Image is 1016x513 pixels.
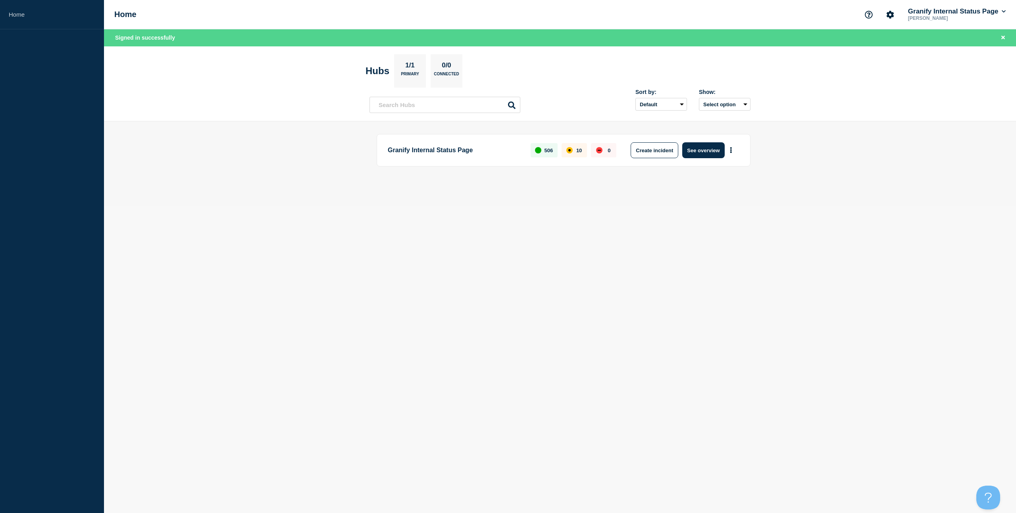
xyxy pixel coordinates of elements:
[608,147,610,153] p: 0
[114,10,137,19] h1: Home
[596,147,602,153] div: down
[369,97,520,113] input: Search Hubs
[726,143,736,158] button: More actions
[682,142,724,158] button: See overview
[998,33,1008,42] button: Close banner
[434,72,459,80] p: Connected
[439,61,454,72] p: 0/0
[366,65,389,77] h2: Hubs
[906,15,989,21] p: [PERSON_NAME]
[976,486,1000,509] iframe: Help Scout Beacon - Open
[545,147,553,153] p: 506
[631,142,678,158] button: Create incident
[576,147,582,153] p: 10
[402,61,418,72] p: 1/1
[699,89,750,95] div: Show:
[535,147,541,153] div: up
[388,142,521,158] p: Granify Internal Status Page
[699,98,750,111] button: Select option
[635,89,687,95] div: Sort by:
[860,6,877,23] button: Support
[401,72,419,80] p: Primary
[906,8,1007,15] button: Granify Internal Status Page
[882,6,899,23] button: Account settings
[566,147,573,153] div: affected
[115,34,175,41] span: Signed in successfully
[635,98,687,111] select: Sort by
